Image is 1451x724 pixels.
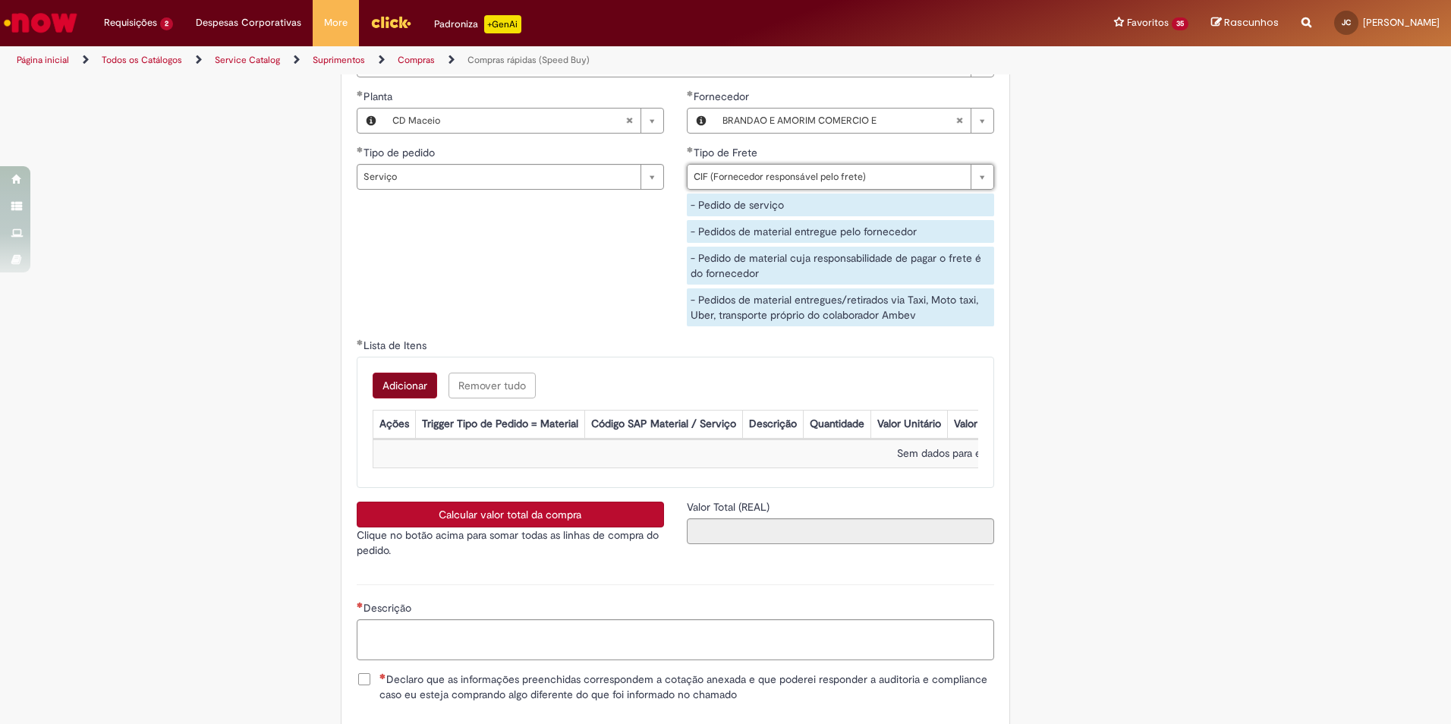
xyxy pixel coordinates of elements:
[1127,15,1169,30] span: Favoritos
[357,527,664,558] p: Clique no botão acima para somar todas as linhas de compra do pedido.
[584,411,742,439] th: Código SAP Material / Serviço
[1342,17,1351,27] span: JC
[364,601,414,615] span: Descrição
[364,146,438,159] span: Tipo de pedido
[373,411,415,439] th: Ações
[364,338,430,352] span: Lista de Itens
[687,518,994,544] input: Valor Total (REAL)
[373,373,437,398] button: Add a row for Lista de Itens
[379,672,994,702] span: Declaro que as informações preenchidas correspondem a cotação anexada e que poderei responder a a...
[398,54,435,66] a: Compras
[357,619,994,660] textarea: Descrição
[947,411,1044,439] th: Valor Total Moeda
[415,411,584,439] th: Trigger Tipo de Pedido = Material
[379,673,386,679] span: Necessários
[324,15,348,30] span: More
[687,220,994,243] div: - Pedidos de material entregue pelo fornecedor
[357,339,364,345] span: Obrigatório Preenchido
[392,109,625,133] span: CD Maceio
[104,15,157,30] span: Requisições
[803,411,870,439] th: Quantidade
[357,502,664,527] button: Calcular valor total da compra
[870,411,947,439] th: Valor Unitário
[17,54,69,66] a: Página inicial
[11,46,956,74] ul: Trilhas de página
[357,602,364,608] span: Necessários
[694,165,963,189] span: CIF (Fornecedor responsável pelo frete)
[694,90,752,103] span: Fornecedor
[467,54,590,66] a: Compras rápidas (Speed Buy)
[160,17,173,30] span: 2
[102,54,182,66] a: Todos os Catálogos
[687,194,994,216] div: - Pedido de serviço
[313,54,365,66] a: Suprimentos
[364,90,395,103] span: Planta
[1172,17,1188,30] span: 35
[688,109,715,133] button: Fornecedor , Visualizar este registro BRANDAO E AMORIM COMERCIO E
[1224,15,1279,30] span: Rascunhos
[722,109,955,133] span: BRANDAO E AMORIM COMERCIO E
[687,247,994,285] div: - Pedido de material cuja responsabilidade de pagar o frete é do fornecedor
[357,90,364,96] span: Obrigatório Preenchido
[385,109,663,133] a: CD MaceioLimpar campo Planta
[1211,16,1279,30] a: Rascunhos
[357,146,364,153] span: Obrigatório Preenchido
[715,109,993,133] a: BRANDAO E AMORIM COMERCIO ELimpar campo Fornecedor
[687,288,994,326] div: - Pedidos de material entregues/retirados via Taxi, Moto taxi, Uber, transporte próprio do colabo...
[618,109,641,133] abbr: Limpar campo Planta
[687,146,694,153] span: Obrigatório Preenchido
[364,165,633,189] span: Serviço
[357,109,385,133] button: Planta, Visualizar este registro CD Maceio
[687,499,773,515] label: Somente leitura - Valor Total (REAL)
[215,54,280,66] a: Service Catalog
[687,500,773,514] span: Somente leitura - Valor Total (REAL)
[948,109,971,133] abbr: Limpar campo Fornecedor
[484,15,521,33] p: +GenAi
[742,411,803,439] th: Descrição
[434,15,521,33] div: Padroniza
[196,15,301,30] span: Despesas Corporativas
[370,11,411,33] img: click_logo_yellow_360x200.png
[687,90,694,96] span: Obrigatório Preenchido
[2,8,80,38] img: ServiceNow
[694,146,760,159] span: Tipo de Frete
[1363,16,1440,29] span: [PERSON_NAME]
